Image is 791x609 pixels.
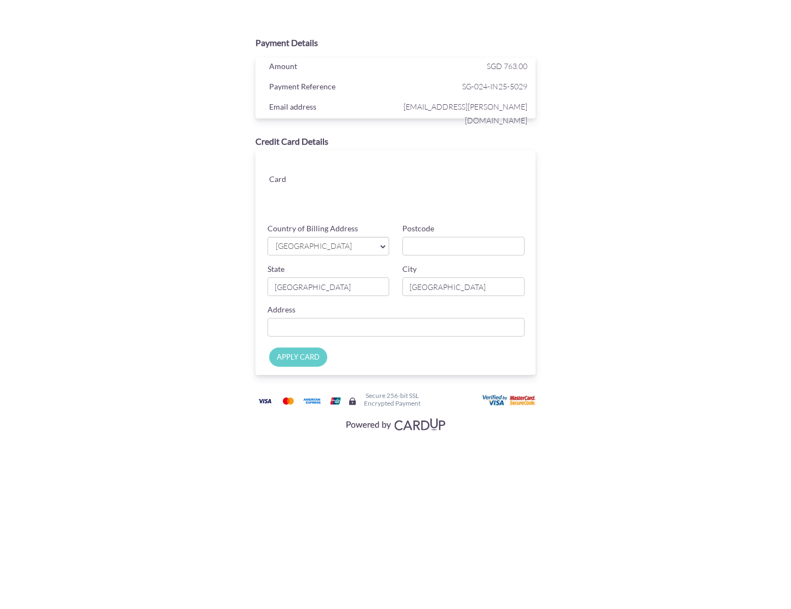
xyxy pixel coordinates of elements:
input: APPLY CARD [269,348,327,367]
img: American Express [301,394,323,408]
label: State [268,264,284,275]
img: User card [482,395,537,407]
span: [EMAIL_ADDRESS][PERSON_NAME][DOMAIN_NAME] [398,100,527,127]
span: SG-024-IN25-5029 [398,79,527,93]
img: Mastercard [277,394,299,408]
div: Credit Card Details [255,135,536,148]
iframe: Secure card expiration date input frame [338,185,431,205]
label: City [402,264,417,275]
img: Secure lock [348,397,357,406]
label: Address [268,304,295,315]
iframe: Secure card number input frame [338,161,526,181]
label: Country of Billing Address [268,223,358,234]
label: Postcode [402,223,434,234]
img: Visa, Mastercard [340,414,450,434]
span: [GEOGRAPHIC_DATA] [275,241,372,252]
h6: Secure 256-bit SSL Encrypted Payment [364,392,420,406]
div: Payment Details [255,37,536,49]
div: Amount [261,59,399,76]
div: Payment Reference [261,79,399,96]
iframe: Secure card security code input frame [433,185,526,205]
div: Email address [261,100,399,116]
img: Visa [254,394,276,408]
a: [GEOGRAPHIC_DATA] [268,237,390,255]
img: Union Pay [325,394,346,408]
div: Card [261,172,329,189]
span: SGD 763.00 [487,61,527,71]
